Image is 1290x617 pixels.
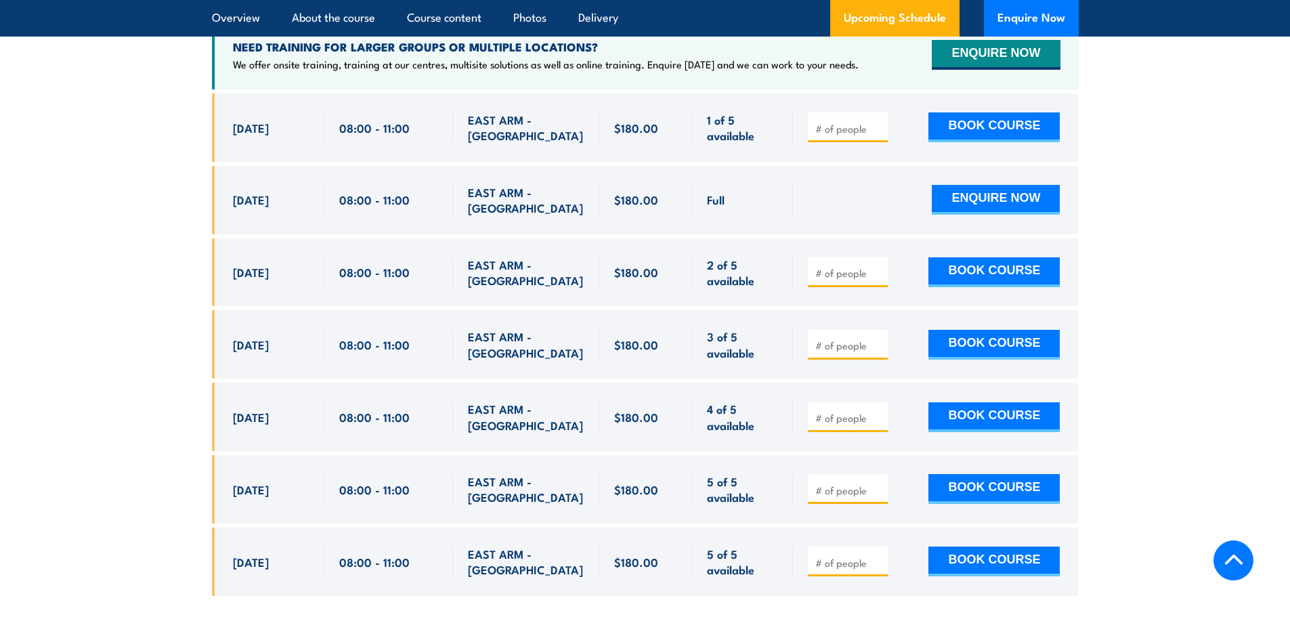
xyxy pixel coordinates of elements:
[815,411,883,425] input: # of people
[614,554,658,570] span: $180.00
[815,266,883,280] input: # of people
[815,484,883,497] input: # of people
[233,337,269,352] span: [DATE]
[339,192,410,207] span: 08:00 - 11:00
[707,192,725,207] span: Full
[614,337,658,352] span: $180.00
[815,556,883,570] input: # of people
[339,337,410,352] span: 08:00 - 11:00
[928,474,1060,504] button: BOOK COURSE
[233,482,269,497] span: [DATE]
[707,112,778,144] span: 1 of 5 available
[928,112,1060,142] button: BOOK COURSE
[339,264,410,280] span: 08:00 - 11:00
[707,401,778,433] span: 4 of 5 available
[707,546,778,578] span: 5 of 5 available
[233,264,269,280] span: [DATE]
[339,409,410,425] span: 08:00 - 11:00
[468,257,584,289] span: EAST ARM - [GEOGRAPHIC_DATA]
[928,547,1060,576] button: BOOK COURSE
[233,554,269,570] span: [DATE]
[233,120,269,135] span: [DATE]
[614,192,658,207] span: $180.00
[339,482,410,497] span: 08:00 - 11:00
[614,120,658,135] span: $180.00
[468,328,584,360] span: EAST ARM - [GEOGRAPHIC_DATA]
[468,473,584,505] span: EAST ARM - [GEOGRAPHIC_DATA]
[707,257,778,289] span: 2 of 5 available
[928,330,1060,360] button: BOOK COURSE
[815,339,883,352] input: # of people
[233,58,859,71] p: We offer onsite training, training at our centres, multisite solutions as well as online training...
[233,409,269,425] span: [DATE]
[233,39,859,54] h4: NEED TRAINING FOR LARGER GROUPS OR MULTIPLE LOCATIONS?
[815,122,883,135] input: # of people
[932,185,1060,215] button: ENQUIRE NOW
[614,264,658,280] span: $180.00
[468,184,584,216] span: EAST ARM - [GEOGRAPHIC_DATA]
[614,482,658,497] span: $180.00
[233,192,269,207] span: [DATE]
[468,401,584,433] span: EAST ARM - [GEOGRAPHIC_DATA]
[707,328,778,360] span: 3 of 5 available
[339,554,410,570] span: 08:00 - 11:00
[707,473,778,505] span: 5 of 5 available
[468,112,584,144] span: EAST ARM - [GEOGRAPHIC_DATA]
[928,402,1060,432] button: BOOK COURSE
[614,409,658,425] span: $180.00
[468,546,584,578] span: EAST ARM - [GEOGRAPHIC_DATA]
[932,40,1060,70] button: ENQUIRE NOW
[928,257,1060,287] button: BOOK COURSE
[339,120,410,135] span: 08:00 - 11:00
